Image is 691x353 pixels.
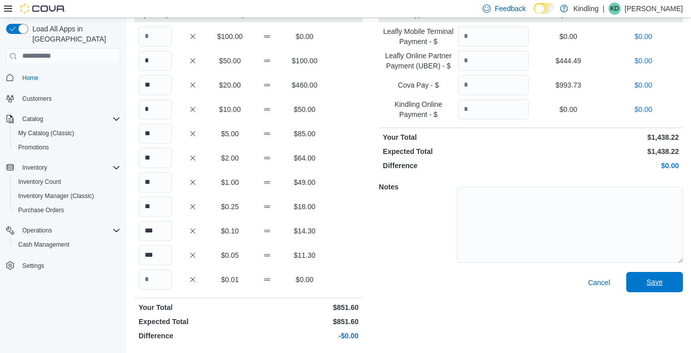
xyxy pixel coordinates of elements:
[608,80,679,90] p: $0.00
[250,331,358,341] p: -$0.00
[18,129,74,137] span: My Catalog (Classic)
[18,113,47,125] button: Catalog
[18,192,94,200] span: Inventory Manager (Classic)
[213,226,247,236] p: $0.10
[288,202,321,212] p: $18.00
[18,224,56,237] button: Operations
[18,206,64,214] span: Purchase Orders
[213,56,247,66] p: $50.00
[213,129,247,139] p: $5.00
[139,51,172,71] input: Quantity
[588,278,610,288] span: Cancel
[458,26,529,47] input: Quantity
[288,104,321,114] p: $50.00
[288,56,321,66] p: $100.00
[383,26,454,47] p: Leafly Mobile Terminal Payment - $
[213,104,247,114] p: $10.00
[213,31,247,42] p: $100.00
[14,239,73,251] a: Cash Management
[18,93,56,105] a: Customers
[533,146,679,156] p: $1,438.22
[213,274,247,285] p: $0.01
[383,80,454,90] p: Cova Pay - $
[18,162,120,174] span: Inventory
[14,190,98,202] a: Inventory Manager (Classic)
[28,24,120,44] span: Load All Apps in [GEOGRAPHIC_DATA]
[2,70,124,85] button: Home
[139,99,172,120] input: Quantity
[22,95,52,103] span: Customers
[10,203,124,217] button: Purchase Orders
[379,177,455,197] h5: Notes
[2,161,124,175] button: Inventory
[584,272,614,293] button: Cancel
[139,317,246,327] p: Expected Total
[139,124,172,144] input: Quantity
[139,197,172,217] input: Quantity
[2,258,124,272] button: Settings
[139,172,172,192] input: Quantity
[139,75,172,95] input: Quantity
[2,112,124,126] button: Catalog
[139,148,172,168] input: Quantity
[14,141,120,153] span: Promotions
[10,140,124,154] button: Promotions
[139,302,246,312] p: Your Total
[534,3,555,14] input: Dark Mode
[609,3,621,15] div: Kate Dasti
[14,127,120,139] span: My Catalog (Classic)
[22,226,52,234] span: Operations
[18,92,120,105] span: Customers
[18,241,69,249] span: Cash Management
[625,3,683,15] p: [PERSON_NAME]
[22,74,38,82] span: Home
[533,80,603,90] p: $993.73
[533,31,603,42] p: $0.00
[10,189,124,203] button: Inventory Manager (Classic)
[139,26,172,47] input: Quantity
[2,223,124,238] button: Operations
[602,3,604,15] p: |
[20,4,66,14] img: Cova
[288,80,321,90] p: $460.00
[14,239,120,251] span: Cash Management
[139,221,172,241] input: Quantity
[14,127,78,139] a: My Catalog (Classic)
[213,250,247,260] p: $0.05
[18,259,120,271] span: Settings
[18,162,51,174] button: Inventory
[2,91,124,106] button: Customers
[383,161,529,171] p: Difference
[14,204,68,216] a: Purchase Orders
[139,269,172,290] input: Quantity
[288,31,321,42] p: $0.00
[18,178,61,186] span: Inventory Count
[288,129,321,139] p: $85.00
[288,153,321,163] p: $64.00
[626,272,683,292] button: Save
[458,99,529,120] input: Quantity
[213,202,247,212] p: $0.25
[213,80,247,90] p: $20.00
[288,250,321,260] p: $11.30
[18,71,120,84] span: Home
[250,302,358,312] p: $851.60
[533,104,603,114] p: $0.00
[14,141,53,153] a: Promotions
[22,164,47,172] span: Inventory
[383,132,529,142] p: Your Total
[18,260,48,272] a: Settings
[611,3,619,15] span: KD
[6,66,120,299] nav: Complex example
[22,262,44,270] span: Settings
[10,238,124,252] button: Cash Management
[533,56,603,66] p: $444.49
[533,161,679,171] p: $0.00
[213,177,247,187] p: $1.00
[646,277,663,287] span: Save
[10,126,124,140] button: My Catalog (Classic)
[608,31,679,42] p: $0.00
[458,51,529,71] input: Quantity
[608,56,679,66] p: $0.00
[213,153,247,163] p: $2.00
